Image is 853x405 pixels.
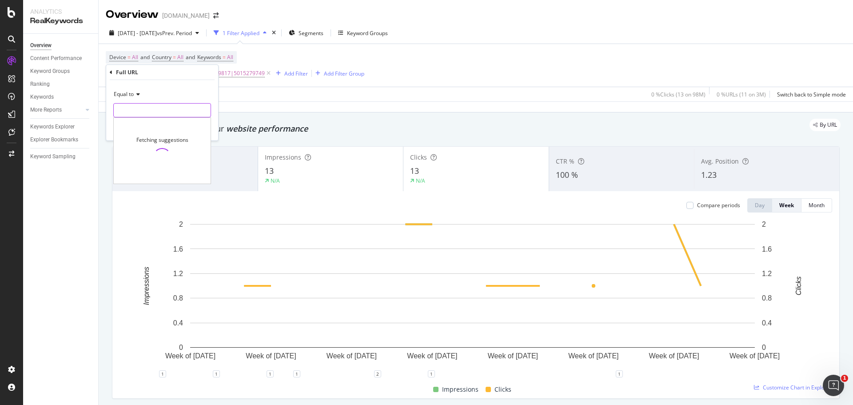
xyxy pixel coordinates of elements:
[841,375,848,382] span: 1
[616,370,623,377] div: 1
[271,177,280,184] div: N/A
[30,16,91,26] div: RealKeywords
[762,270,772,277] text: 1.2
[568,352,618,360] text: Week of [DATE]
[272,68,308,79] button: Add Filter
[779,201,794,209] div: Week
[106,7,159,22] div: Overview
[110,124,138,133] button: Cancel
[747,198,772,213] button: Day
[442,384,478,395] span: Impressions
[299,29,323,37] span: Segments
[30,54,82,63] div: Content Performance
[30,152,92,161] a: Keyword Sampling
[754,384,832,391] a: Customize Chart in Explorer
[267,370,274,377] div: 1
[717,91,766,98] div: 0 % URLs ( 11 on 3M )
[762,319,772,327] text: 0.4
[30,41,92,50] a: Overview
[651,91,706,98] div: 0 % Clicks ( 13 on 98M )
[762,294,772,302] text: 0.8
[763,384,832,391] span: Customize Chart in Explorer
[701,169,717,180] span: 1.23
[223,29,259,37] div: 1 Filter Applied
[327,352,377,360] text: Week of [DATE]
[801,198,832,213] button: Month
[697,201,740,209] div: Compare periods
[132,51,138,64] span: All
[30,152,76,161] div: Keyword Sampling
[494,384,511,395] span: Clicks
[809,201,825,209] div: Month
[143,267,150,305] text: Impressions
[157,29,192,37] span: vs Prev. Period
[173,245,183,253] text: 1.6
[179,221,183,228] text: 2
[173,270,183,277] text: 1.2
[128,53,131,61] span: =
[165,352,215,360] text: Week of [DATE]
[729,352,780,360] text: Week of [DATE]
[772,198,801,213] button: Week
[410,165,419,176] span: 13
[30,7,91,16] div: Analytics
[152,53,171,61] span: Country
[30,67,92,76] a: Keyword Groups
[809,119,841,131] div: legacy label
[136,136,188,144] div: Fetching suggestions
[30,92,54,102] div: Keywords
[30,41,52,50] div: Overview
[246,352,296,360] text: Week of [DATE]
[179,344,183,351] text: 0
[755,201,765,209] div: Day
[30,80,92,89] a: Ranking
[335,26,391,40] button: Keyword Groups
[30,122,92,132] a: Keywords Explorer
[109,53,126,61] span: Device
[162,11,210,20] div: [DOMAIN_NAME]
[177,51,183,64] span: All
[186,53,195,61] span: and
[374,370,381,377] div: 2
[324,70,364,77] div: Add Filter Group
[173,319,183,327] text: 0.4
[293,370,300,377] div: 1
[488,352,538,360] text: Week of [DATE]
[140,53,150,61] span: and
[416,177,425,184] div: N/A
[556,157,574,165] span: CTR %
[265,153,301,161] span: Impressions
[556,169,578,180] span: 100 %
[116,68,138,76] div: Full URL
[30,135,78,144] div: Explorer Bookmarks
[120,220,825,374] svg: A chart.
[210,26,270,40] button: 1 Filter Applied
[173,53,176,61] span: =
[223,53,226,61] span: =
[347,29,388,37] div: Keyword Groups
[762,221,766,228] text: 2
[30,105,62,115] div: More Reports
[265,165,274,176] span: 13
[30,135,92,144] a: Explorer Bookmarks
[173,294,183,302] text: 0.8
[197,53,221,61] span: Keywords
[649,352,699,360] text: Week of [DATE]
[410,153,427,161] span: Clicks
[777,91,846,98] div: Switch back to Simple mode
[114,90,134,98] span: Equal to
[762,344,766,351] text: 0
[820,122,837,128] span: By URL
[106,26,203,40] button: [DATE] - [DATE]vsPrev. Period
[118,29,157,37] span: [DATE] - [DATE]
[30,122,75,132] div: Keywords Explorer
[213,12,219,19] div: arrow-right-arrow-left
[270,28,278,37] div: times
[312,68,364,79] button: Add Filter Group
[30,80,50,89] div: Ranking
[284,70,308,77] div: Add Filter
[762,245,772,253] text: 1.6
[30,67,70,76] div: Keyword Groups
[30,54,92,63] a: Content Performance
